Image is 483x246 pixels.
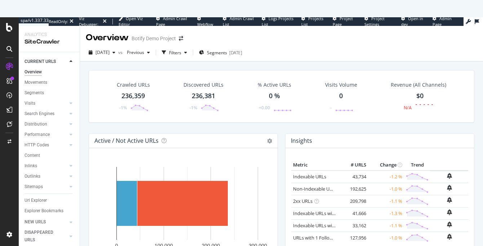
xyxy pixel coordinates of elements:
td: 209,798 [339,195,368,207]
div: Visits Volume [325,81,357,88]
a: HTTP Codes [25,141,67,149]
a: Open Viz Editor [119,16,151,27]
a: Projects List [301,16,327,27]
a: Indexable URLs with Bad Description [293,222,372,229]
a: Url Explorer [25,197,75,204]
div: -1% [190,105,197,111]
span: Revenue (All Channels) [391,81,446,88]
div: [DATE] [229,50,242,56]
div: +0.00 [259,105,270,111]
div: CURRENT URLS [25,58,56,65]
div: Viz Debugger: [79,16,101,27]
div: Filters [169,50,181,56]
button: [DATE] [86,47,118,58]
div: Distribution [25,120,47,128]
div: ReadOnly: [49,19,68,24]
a: Segments [25,89,75,97]
div: Segments [25,89,44,97]
div: bell-plus [447,173,452,179]
span: Previous [124,49,144,55]
a: 2xx URLs [293,198,313,204]
div: 0 % [269,91,280,101]
div: Outlinks [25,173,40,180]
div: Visits [25,100,35,107]
button: Previous [124,47,153,58]
div: spa/v1.337.33 [19,17,49,23]
td: -1.0 % [368,183,404,195]
span: 2025 Sep. 13th [96,49,110,55]
div: Discovered URLs [183,81,223,88]
span: Open Viz Editor [119,16,143,27]
div: bell-plus [447,197,452,203]
div: bell-plus [447,209,452,215]
th: Trend [404,160,430,170]
a: Content [25,152,75,159]
a: Movements [25,79,75,86]
div: Performance [25,131,50,138]
div: Analytics [25,32,74,38]
td: 127,956 [339,232,368,244]
div: Content [25,152,40,159]
td: 192,625 [339,183,368,195]
div: bell-plus [447,222,452,227]
span: Open in dev [401,16,423,27]
div: bell-plus [447,234,452,240]
div: arrow-right-arrow-left [179,36,183,41]
div: 236,359 [121,91,145,101]
a: Indexable URLs with Bad H1 [293,210,353,217]
span: Projects List [301,16,323,27]
td: 41,666 [339,207,368,219]
button: Filters [159,47,190,58]
div: 0 [339,91,343,101]
a: Logs Projects List [262,16,296,27]
a: Non-Indexable URLs [293,186,337,192]
div: Explorer Bookmarks [25,207,63,215]
span: Admin Page [433,16,452,27]
a: Open in dev [401,16,427,27]
a: Overview [25,68,75,76]
div: Crawled URLs [117,81,150,88]
a: Visits [25,100,67,107]
div: Overview [25,68,42,76]
div: Url Explorer [25,197,47,204]
div: Search Engines [25,110,54,118]
td: -1.3 % [368,207,404,219]
a: Sitemaps [25,183,67,191]
span: Admin Crawl Page [156,16,187,27]
a: Distribution [25,120,67,128]
div: Sitemaps [25,183,43,191]
div: -1% [119,105,127,111]
th: Metric [291,160,339,170]
h4: Insights [291,136,312,146]
a: Admin Crawl List [223,16,256,27]
td: -1.1 % [368,219,404,232]
a: Admin Page [433,16,458,27]
iframe: Intercom live chat [458,222,476,239]
a: DISAPPEARED URLS [25,229,67,244]
div: Overview [86,32,129,44]
div: % Active URLs [258,81,291,88]
h4: Active / Not Active URLs [94,136,159,146]
div: NEW URLS [25,218,46,226]
td: -1.1 % [368,195,404,207]
div: Botify Demo Project [132,35,176,42]
a: Project Page [333,16,359,27]
a: Outlinks [25,173,67,180]
span: Project Page [333,16,353,27]
a: spa/v1.337.33 [19,17,49,26]
div: N/A [404,105,412,111]
i: Options [267,138,272,143]
a: URLs with 1 Follow Inlink [293,234,346,241]
th: Change [368,160,404,170]
a: Explorer Bookmarks [25,207,75,215]
th: # URLS [339,160,368,170]
span: Logs Projects List [262,16,293,27]
div: - [330,105,332,111]
button: Segments[DATE] [196,47,245,58]
a: Performance [25,131,67,138]
div: HTTP Codes [25,141,49,149]
a: Admin Crawl Page [156,16,192,27]
a: Webflow [197,16,217,27]
div: DISAPPEARED URLS [25,229,61,244]
span: Webflow [197,22,213,27]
